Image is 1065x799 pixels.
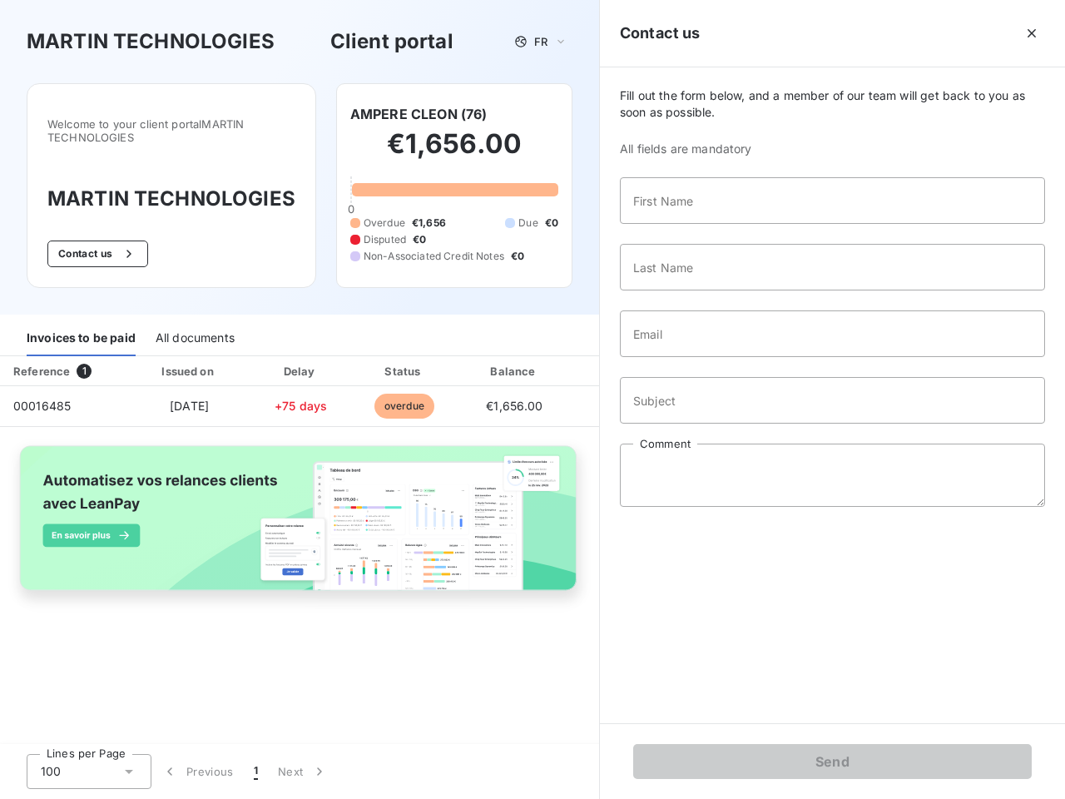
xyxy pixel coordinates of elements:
span: 0 [348,202,354,216]
div: Reference [13,365,70,378]
h3: MARTIN TECHNOLOGIES [47,184,295,214]
span: €1,656 [412,216,446,231]
div: All documents [156,321,235,356]
span: €0 [545,216,558,231]
span: FR [534,35,547,48]
span: Overdue [364,216,405,231]
span: 1 [77,364,92,379]
input: placeholder [620,377,1045,424]
span: Welcome to your client portal MARTIN TECHNOLOGIES [47,117,295,144]
div: Delay [254,363,349,380]
span: 00016485 [13,399,71,413]
span: +75 days [275,399,327,413]
div: Invoices to be paid [27,321,136,356]
button: 1 [244,754,268,789]
button: Send [633,744,1032,779]
span: Due [518,216,537,231]
span: All fields are mandatory [620,141,1045,157]
span: Disputed [364,232,406,247]
input: placeholder [620,244,1045,290]
span: 100 [41,763,61,780]
h5: Contact us [620,22,701,45]
span: €0 [413,232,426,247]
h6: AMPERE CLEON (76) [350,104,488,124]
span: Non-Associated Credit Notes [364,249,504,264]
img: banner [7,437,592,615]
h3: MARTIN TECHNOLOGIES [27,27,275,57]
div: PDF [575,363,659,380]
span: 1 [254,763,258,780]
span: [DATE] [170,399,209,413]
input: placeholder [620,177,1045,224]
div: Status [354,363,453,380]
input: placeholder [620,310,1045,357]
span: overdue [374,394,434,419]
span: Fill out the form below, and a member of our team will get back to you as soon as possible. [620,87,1045,121]
button: Contact us [47,241,148,267]
h3: Client portal [330,27,453,57]
div: Issued on [131,363,246,380]
button: Previous [151,754,244,789]
span: €0 [511,249,524,264]
div: Balance [460,363,568,380]
span: €1,656.00 [486,399,542,413]
button: Next [268,754,338,789]
h2: €1,656.00 [350,127,558,177]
